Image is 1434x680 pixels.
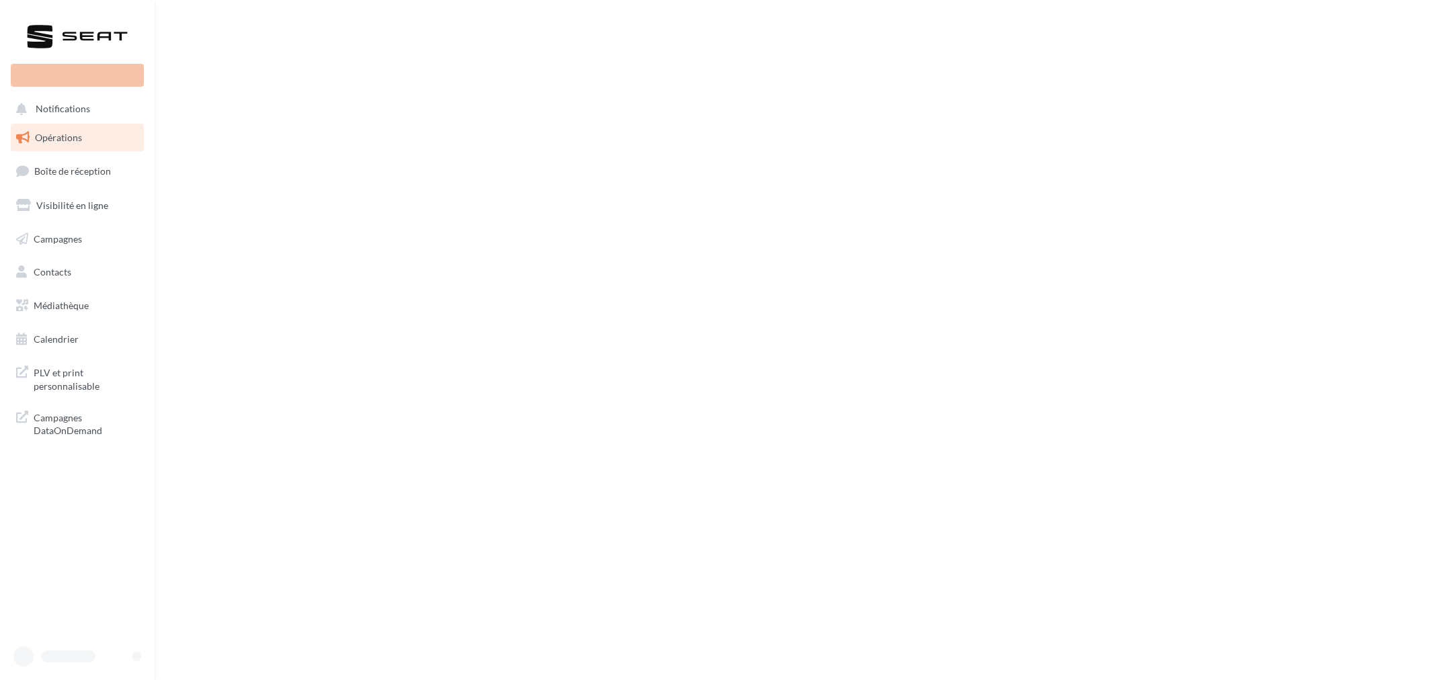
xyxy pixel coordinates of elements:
span: Contacts [34,266,71,278]
a: Visibilité en ligne [8,192,147,220]
a: Calendrier [8,325,147,353]
a: Campagnes [8,225,147,253]
a: Médiathèque [8,292,147,320]
span: Notifications [36,103,90,115]
a: Boîte de réception [8,157,147,185]
span: PLV et print personnalisable [34,364,138,392]
a: PLV et print personnalisable [8,358,147,398]
span: Calendrier [34,333,79,345]
div: Nouvelle campagne [11,64,144,87]
a: Contacts [8,258,147,286]
span: Campagnes [34,232,82,244]
span: Campagnes DataOnDemand [34,409,138,437]
span: Visibilité en ligne [36,200,108,211]
a: Campagnes DataOnDemand [8,403,147,443]
span: Opérations [35,132,82,143]
span: Médiathèque [34,300,89,311]
span: Boîte de réception [34,165,111,177]
a: Opérations [8,124,147,152]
